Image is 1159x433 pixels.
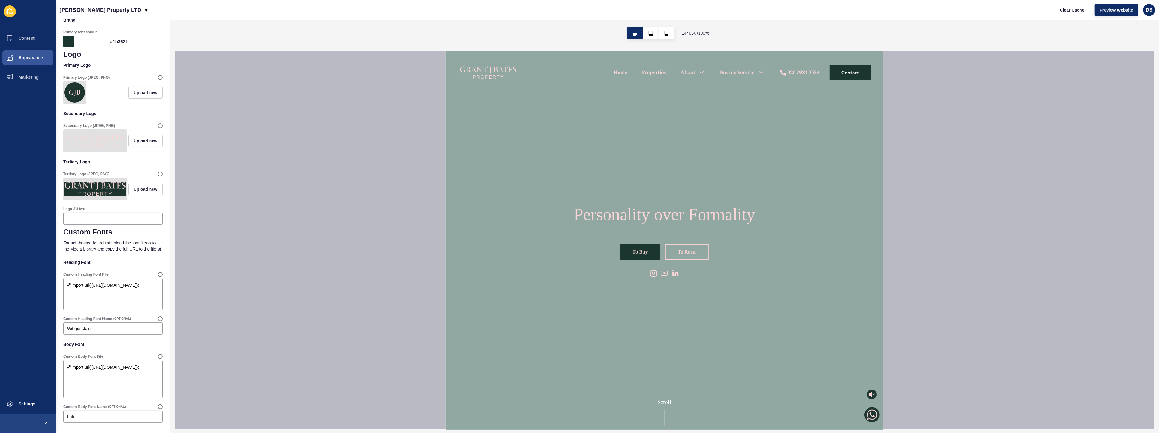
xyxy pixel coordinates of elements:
[63,155,163,169] p: Tertiary Logo
[60,2,141,18] p: [PERSON_NAME] Property LTD
[63,228,163,236] h1: Custom Fonts
[74,36,163,47] div: #1b362f
[128,183,163,195] button: Upload new
[64,131,126,151] img: d1f4353206e62fd78d360f905ecb0d01.png
[108,405,126,409] span: (OPTIONAL)
[682,30,709,36] span: 1440 px / 100 %
[1100,7,1133,13] span: Preview Website
[133,90,157,96] span: Upload new
[63,123,115,128] label: Secondary Logo (JPEG, PNG)
[63,272,109,277] label: Custom Heading Font File
[63,236,163,256] p: For self-hosted fonts first upload the font file(s) to the Media Library and copy the full URL to...
[168,18,182,25] a: Home
[64,361,162,397] textarea: @import url('[URL][DOMAIN_NAME]);
[63,172,109,176] label: Tertiary Logo (JPEG, PNG)
[64,279,162,309] textarea: @import url('[URL][DOMAIN_NAME]);
[419,356,434,371] img: whatsapp logo
[342,18,374,25] div: 020 7981 2584
[63,354,103,359] label: Custom Body Font File
[274,18,309,25] a: Buying Service
[196,18,220,25] a: Properties
[219,193,263,209] a: To Rent
[133,186,157,192] span: Upload new
[63,404,107,409] label: Custom Body Font Name
[133,138,157,144] span: Upload new
[63,107,163,120] p: Secondary Logo
[1055,4,1090,16] button: Clear Cache
[63,59,163,72] p: Primary Logo
[1146,7,1153,13] span: DS
[64,82,85,103] img: 2086147f9e20143a15d0237d2c38474e.png
[175,193,215,209] a: To Buy
[128,153,309,173] h1: Personality over Formality
[128,135,163,147] button: Upload new
[64,179,126,199] img: c384b8b31d86fb69325e350d72f05034.png
[63,30,97,35] label: Primary font colour
[63,256,163,269] p: Heading Font
[113,317,131,321] span: (OPTIONAL)
[1060,7,1085,13] span: Clear Cache
[1095,4,1138,16] button: Preview Website
[334,18,374,25] a: 020 7981 2584
[63,316,112,321] label: Custom Heading Font Name
[128,87,163,99] button: Upload new
[2,347,435,375] div: Scroll
[12,3,73,39] img: Company logo
[63,338,163,351] p: Body Font
[63,206,85,211] label: Logo Alt text
[63,75,110,80] label: Primary Logo (JPEG, PNG)
[235,18,250,25] a: About
[63,50,163,59] h1: Logo
[63,13,163,27] p: Brand
[384,14,426,29] a: Contact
